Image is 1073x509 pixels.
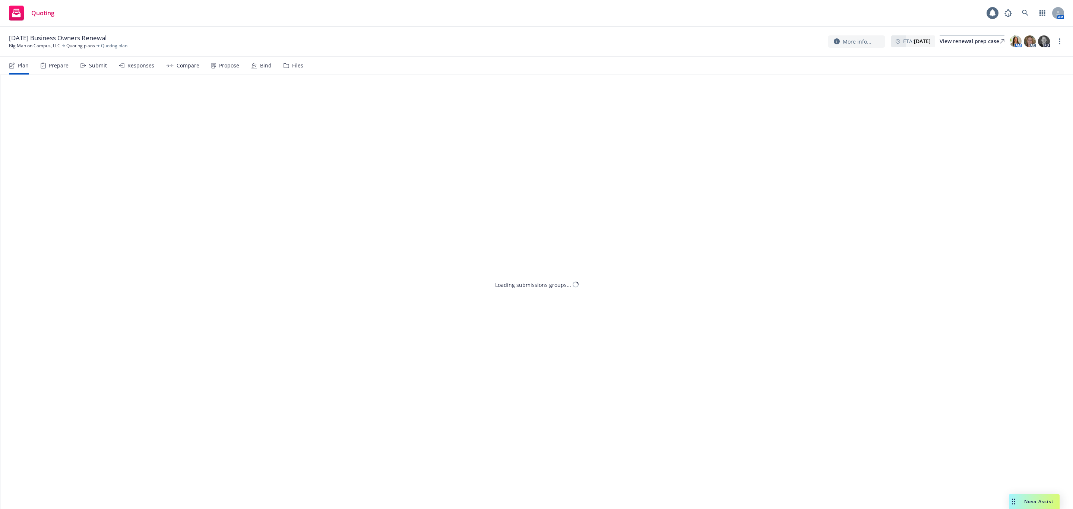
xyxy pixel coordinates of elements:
span: More info... [843,38,871,45]
img: photo [1038,35,1050,47]
strong: [DATE] [914,38,931,45]
div: Plan [18,63,29,69]
div: Files [292,63,303,69]
a: Big Man on Campus, LLC [9,42,60,49]
div: Loading submissions groups... [495,281,571,288]
span: Quoting plan [101,42,127,49]
button: More info... [828,35,885,48]
a: Quoting [6,3,57,23]
div: Prepare [49,63,69,69]
span: Nova Assist [1024,498,1054,505]
span: Quoting [31,10,54,16]
div: Drag to move [1009,494,1018,509]
div: Responses [127,63,154,69]
span: ETA : [903,37,931,45]
span: [DATE] Business Owners Renewal [9,34,107,42]
img: photo [1010,35,1022,47]
div: Bind [260,63,272,69]
div: Propose [219,63,239,69]
img: photo [1024,35,1036,47]
a: Report a Bug [1001,6,1016,20]
a: Switch app [1035,6,1050,20]
a: Quoting plans [66,42,95,49]
a: more [1055,37,1064,46]
div: View renewal prep case [940,36,1004,47]
div: Compare [177,63,199,69]
a: Search [1018,6,1033,20]
div: Submit [89,63,107,69]
a: View renewal prep case [940,35,1004,47]
button: Nova Assist [1009,494,1060,509]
